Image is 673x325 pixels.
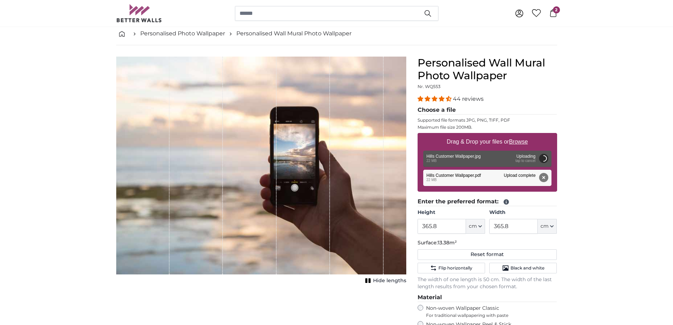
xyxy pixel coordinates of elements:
[373,277,406,284] span: Hide lengths
[418,263,485,273] button: Flip horizontally
[418,209,485,216] label: Height
[453,95,484,102] span: 44 reviews
[418,95,453,102] span: 4.34 stars
[438,265,472,271] span: Flip horizontally
[116,22,557,45] nav: breadcrumbs
[426,313,557,318] span: For traditional wallpapering with paste
[538,219,557,234] button: cm
[418,57,557,82] h1: Personalised Wall Mural Photo Wallpaper
[236,29,352,38] a: Personalised Wall Mural Photo Wallpaper
[510,265,544,271] span: Black and white
[509,139,528,145] u: Browse
[363,276,406,286] button: Hide lengths
[444,135,530,149] label: Drag & Drop your files or
[418,124,557,130] p: Maximum file size 200MB.
[418,249,557,260] button: Reset format
[438,239,457,246] span: 13.38m²
[116,4,162,22] img: Betterwalls
[418,106,557,115] legend: Choose a file
[116,57,406,286] div: 1 of 1
[466,219,485,234] button: cm
[418,276,557,290] p: The width of one length is 50 cm. The width of the last length results from your chosen format.
[489,209,557,216] label: Width
[469,223,477,230] span: cm
[418,84,441,89] span: Nr. WQ553
[489,263,557,273] button: Black and white
[418,293,557,302] legend: Material
[140,29,225,38] a: Personalised Photo Wallpaper
[418,117,557,123] p: Supported file formats JPG, PNG, TIFF, PDF
[418,239,557,246] p: Surface:
[553,6,560,13] span: 2
[541,223,549,230] span: cm
[426,305,557,318] label: Non-woven Wallpaper Classic
[418,197,557,206] legend: Enter the preferred format:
